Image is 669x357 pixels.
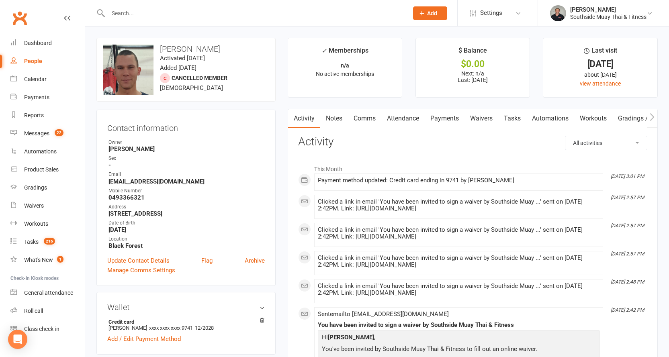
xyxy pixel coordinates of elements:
a: Gradings [10,179,85,197]
div: Messages [24,130,49,137]
div: What's New [24,257,53,263]
div: Dashboard [24,40,52,46]
strong: n/a [341,62,349,69]
a: Tasks 216 [10,233,85,251]
div: Tasks [24,239,39,245]
a: Attendance [381,109,425,128]
span: 22 [55,129,63,136]
span: [DEMOGRAPHIC_DATA] [160,84,223,92]
i: [DATE] 2:48 PM [611,279,644,285]
a: Comms [348,109,381,128]
div: Gradings [24,184,47,191]
img: image1592988241.png [103,45,153,95]
div: People [24,58,42,64]
span: Sent email to [EMAIL_ADDRESS][DOMAIN_NAME] [318,310,449,318]
a: Automations [526,109,574,128]
a: Payments [10,88,85,106]
a: General attendance kiosk mode [10,284,85,302]
i: ✓ [321,47,327,55]
div: General attendance [24,290,73,296]
div: Memberships [321,45,368,60]
a: Calendar [10,70,85,88]
div: Email [108,171,265,178]
a: Waivers [10,197,85,215]
div: Owner [108,139,265,146]
span: No active memberships [316,71,374,77]
input: Search... [106,8,403,19]
div: Clicked a link in email 'You have been invited to sign a waiver by Southside Muay ...' sent on [D... [318,255,599,268]
a: Waivers [464,109,498,128]
div: Waivers [24,202,44,209]
div: Payments [24,94,49,100]
span: Settings [480,4,502,22]
i: [DATE] 3:01 PM [611,173,644,179]
a: Notes [320,109,348,128]
div: Calendar [24,76,47,82]
p: Hi , [320,333,597,344]
a: Automations [10,143,85,161]
span: 1 [57,256,63,263]
i: [DATE] 2:57 PM [611,195,644,200]
div: Class check-in [24,326,59,332]
div: Address [108,203,265,211]
div: You have been invited to sign a waiver by Southside Muay Thai & Fitness [318,322,599,328]
time: Activated [DATE] [160,55,205,62]
div: Date of Birth [108,219,265,227]
div: Location [108,235,265,243]
a: Messages 22 [10,124,85,143]
div: Product Sales [24,166,59,173]
div: [DATE] [550,60,650,68]
li: [PERSON_NAME] [107,318,265,332]
div: Clicked a link in email 'You have been invited to sign a waiver by Southside Muay ...' sent on [D... [318,198,599,212]
div: Reports [24,112,44,118]
div: Automations [24,148,57,155]
div: Sex [108,155,265,162]
i: [DATE] 2:57 PM [611,251,644,257]
time: Added [DATE] [160,64,196,71]
p: Next: n/a Last: [DATE] [423,70,523,83]
div: Workouts [24,220,48,227]
a: Tasks [498,109,526,128]
a: Flag [201,256,213,265]
div: $0.00 [423,60,523,68]
a: Add / Edit Payment Method [107,334,181,344]
a: Activity [288,109,320,128]
h3: Contact information [107,120,265,133]
div: $ Balance [458,45,487,60]
div: Mobile Number [108,187,265,195]
strong: - [108,161,265,169]
img: thumb_image1524148262.png [550,5,566,21]
span: xxxx xxxx xxxx 9741 [149,325,193,331]
h3: [PERSON_NAME] [103,45,269,53]
div: Roll call [24,308,43,314]
h3: Wallet [107,303,265,312]
p: You've been invited by Southside Muay Thai & Fitness to fill out an online waiver. [320,344,597,356]
strong: [EMAIL_ADDRESS][DOMAIN_NAME] [108,178,265,185]
div: Southside Muay Thai & Fitness [570,13,646,20]
div: Last visit [584,45,617,60]
strong: Credit card [108,319,261,325]
span: Cancelled member [172,75,227,81]
a: Manage Comms Settings [107,265,175,275]
div: Clicked a link in email 'You have been invited to sign a waiver by Southside Muay ...' sent on [D... [318,283,599,296]
a: People [10,52,85,70]
a: Workouts [10,215,85,233]
span: 216 [44,238,55,245]
a: Reports [10,106,85,124]
strong: [PERSON_NAME] [328,334,374,341]
a: view attendance [580,80,621,87]
strong: [STREET_ADDRESS] [108,210,265,217]
a: Class kiosk mode [10,320,85,338]
div: Clicked a link in email 'You have been invited to sign a waiver by Southside Muay ...' sent on [D... [318,226,599,240]
a: Update Contact Details [107,256,170,265]
a: Archive [245,256,265,265]
a: Product Sales [10,161,85,179]
div: Payment method updated: Credit card ending in 9741 by [PERSON_NAME] [318,177,599,184]
strong: [PERSON_NAME] [108,145,265,153]
a: Clubworx [10,8,30,28]
a: What's New1 [10,251,85,269]
strong: [DATE] [108,226,265,233]
a: Roll call [10,302,85,320]
a: Payments [425,109,464,128]
strong: Black Forest [108,242,265,249]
